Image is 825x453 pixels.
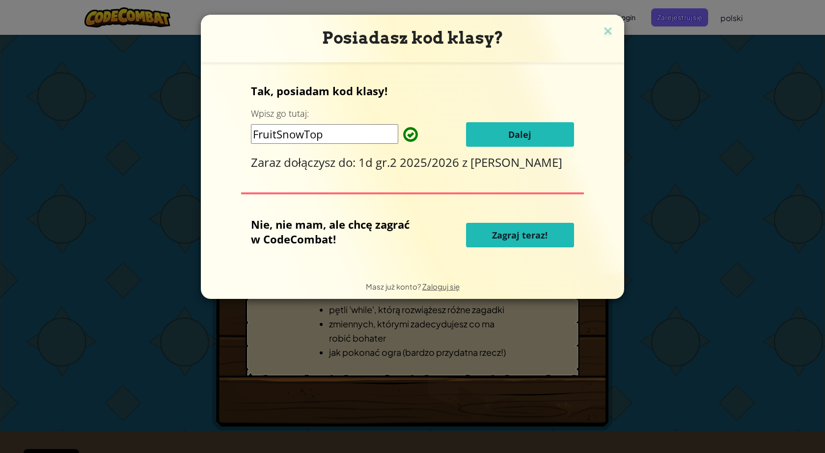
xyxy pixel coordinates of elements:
[602,25,614,39] img: close icon
[470,154,562,170] span: [PERSON_NAME]
[251,83,574,98] p: Tak, posiadam kod klasy!
[251,107,309,120] label: Wpisz go tutaj:
[466,223,574,247] button: Zagraj teraz!
[251,154,358,170] span: Zaraz dołączysz do:
[422,282,460,291] a: Zaloguj się
[462,154,470,170] span: z
[251,217,417,246] p: Nie, nie mam, ale chcę zagrać w CodeCombat!
[508,129,531,140] span: Dalej
[358,154,462,170] span: 1d gr.2 2025/2026
[322,28,503,48] span: Posiadasz kod klasy?
[466,122,574,147] button: Dalej
[366,282,422,291] span: Masz już konto?
[492,229,548,241] span: Zagraj teraz!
